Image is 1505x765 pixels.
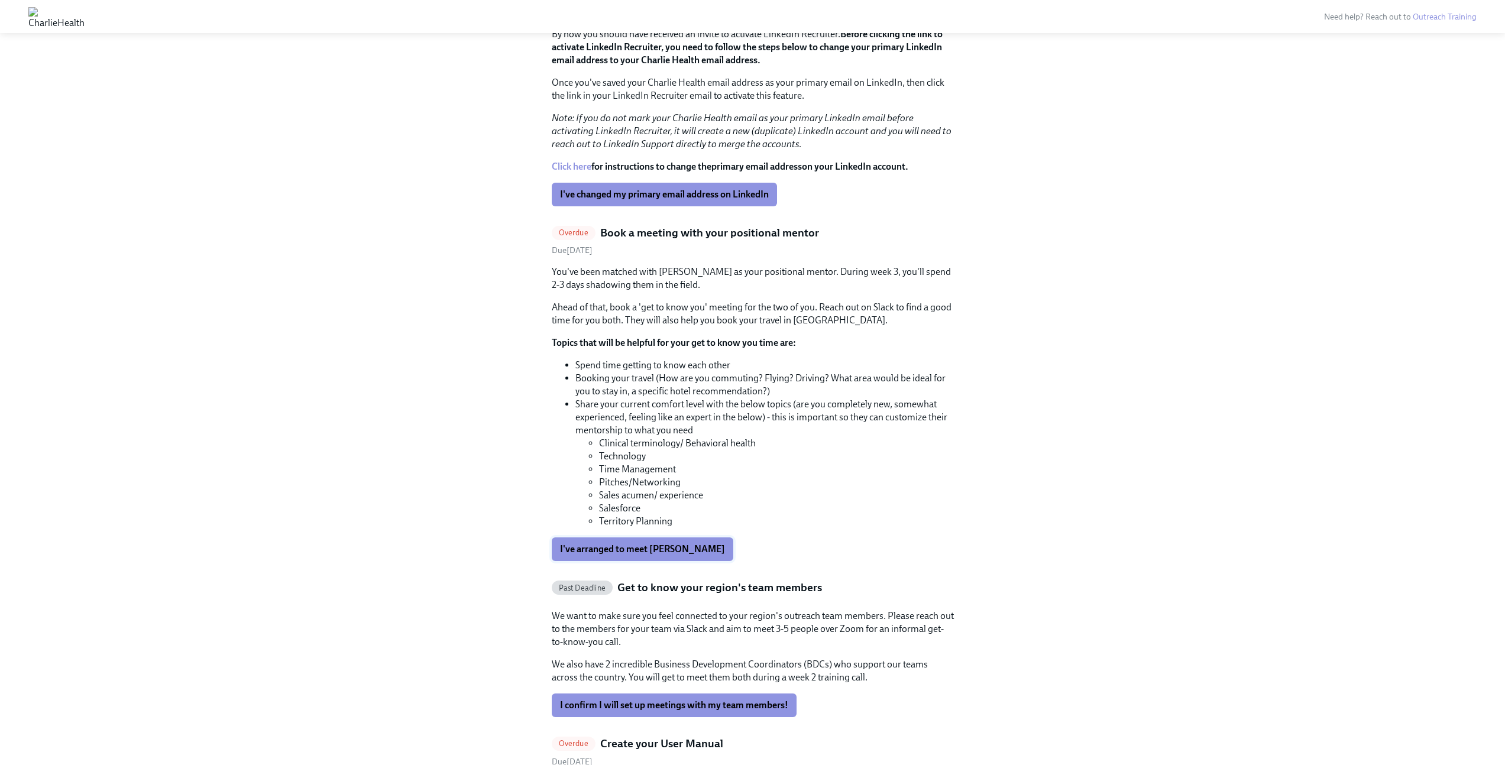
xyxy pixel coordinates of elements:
strong: Topics that will be helpful for your get to know you time are: [552,337,796,348]
a: Outreach Training [1413,12,1477,22]
li: Salesforce [599,502,954,515]
li: Sales acumen/ experience [599,489,954,502]
p: We want to make sure you feel connected to your region's outreach team members. Please reach out ... [552,610,954,649]
strong: Before clicking the link to activate LinkedIn Recruiter, you need to follow the steps below to ch... [552,28,943,66]
a: Past DeadlineGet to know your region's team members [552,580,954,600]
img: CharlieHealth [28,7,85,26]
span: Overdue [552,228,595,237]
span: Overdue [552,739,595,748]
p: We also have 2 incredible Business Development Coordinators (BDCs) who support our teams across t... [552,658,954,684]
span: Wednesday, August 20th 2025, 10:00 am [552,245,593,255]
p: Once you've saved your Charlie Health email address as your primary email on LinkedIn, then click... [552,76,954,102]
li: Spend time getting to know each other [575,359,954,372]
li: Technology [599,450,954,463]
h5: Book a meeting with your positional mentor [600,225,819,241]
p: By now you should have received an invite to activate LinkedIn Recruiter. [552,28,954,67]
span: Need help? Reach out to [1324,12,1477,22]
strong: for instructions to change the on your LinkedIn account. [552,161,908,172]
span: Past Deadline [552,584,613,592]
li: Share your current comfort level with the below topics (are you completely new, somewhat experien... [575,398,954,528]
span: I confirm I will set up meetings with my team members! [560,699,788,711]
li: Time Management [599,463,954,476]
li: Booking your travel (How are you commuting? Flying? Driving? What area would be ideal for you to ... [575,372,954,398]
a: OverdueBook a meeting with your positional mentorDue[DATE] [552,225,954,257]
p: Ahead of that, book a 'get to know you' meeting for the two of you. Reach out on Slack to find a ... [552,301,954,327]
button: I've changed my primary email address on LinkedIn [552,183,777,206]
button: I confirm I will set up meetings with my team members! [552,693,797,717]
h5: Create your User Manual [600,736,723,751]
li: Pitches/Networking [599,476,954,489]
p: You've been matched with [PERSON_NAME] as your positional mentor. During week 3, you'll spend 2-3... [552,265,954,291]
strong: primary email address [711,161,802,172]
h5: Get to know your region's team members [617,580,822,595]
span: I've changed my primary email address on LinkedIn [560,189,769,200]
li: Territory Planning [599,515,954,528]
a: Click here [552,161,591,172]
button: I've arranged to meet [PERSON_NAME] [552,537,733,561]
em: Note: If you do not mark your Charlie Health email as your primary LinkedIn email before activati... [552,112,951,150]
li: Clinical terminology/ Behavioral health [599,437,954,450]
span: I've arranged to meet [PERSON_NAME] [560,543,725,555]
